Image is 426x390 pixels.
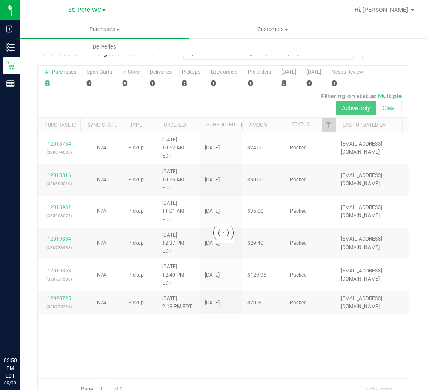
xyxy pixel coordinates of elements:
[37,49,161,57] h3: Purchase Summary:
[20,20,189,38] a: Purchases
[355,6,410,13] span: Hi, [PERSON_NAME]!
[9,322,34,347] iframe: Resource center
[25,321,35,331] iframe: Resource center unread badge
[6,80,15,88] inline-svg: Reports
[4,357,17,380] p: 02:50 PM EDT
[4,380,17,386] p: 09/28
[68,6,101,14] span: St. Pete WC
[6,61,15,70] inline-svg: Retail
[6,25,15,33] inline-svg: Inbound
[6,43,15,52] inline-svg: Inventory
[189,26,356,33] span: Customers
[20,26,189,33] span: Purchases
[20,38,189,56] a: Deliveries
[189,20,357,38] a: Customers
[81,43,128,51] span: Deliveries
